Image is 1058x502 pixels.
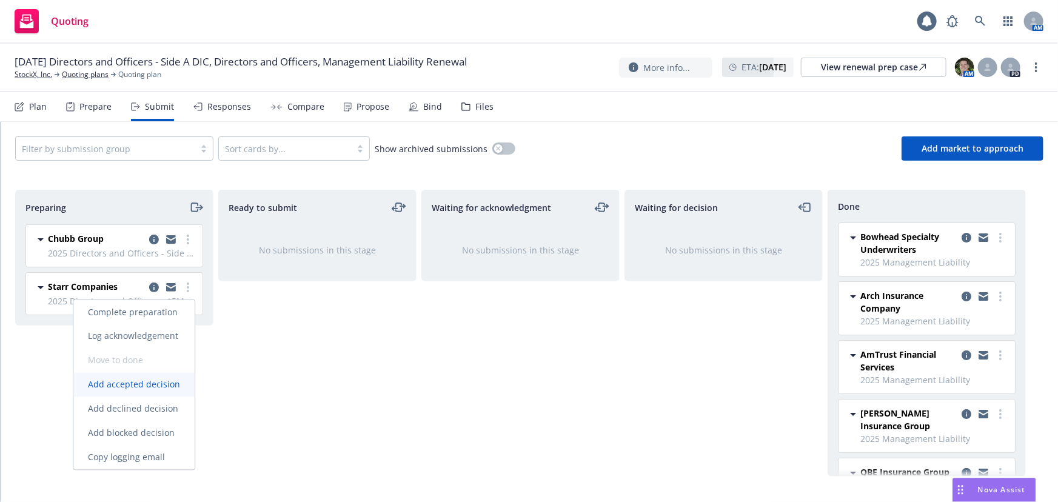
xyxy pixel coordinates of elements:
[759,61,786,73] strong: [DATE]
[860,289,957,315] span: Arch Insurance Company
[207,102,251,112] div: Responses
[801,58,946,77] a: View renewal prep case
[996,9,1020,33] a: Switch app
[968,9,993,33] a: Search
[993,230,1008,245] a: more
[645,244,803,256] div: No submissions in this stage
[860,230,957,256] span: Bowhead Specialty Underwriters
[860,432,1008,445] span: 2025 Management Liability
[860,407,957,432] span: [PERSON_NAME] Insurance Group
[48,232,104,245] span: Chubb Group
[993,289,1008,304] a: more
[860,315,1008,327] span: 2025 Management Liability
[357,102,389,112] div: Propose
[976,407,991,421] a: copy logging email
[73,452,179,463] span: Copy logging email
[73,427,189,439] span: Add blocked decision
[976,230,991,245] a: copy logging email
[993,466,1008,480] a: more
[145,102,174,112] div: Submit
[181,232,195,247] a: more
[1029,60,1043,75] a: more
[441,244,600,256] div: No submissions in this stage
[287,102,324,112] div: Compare
[73,403,193,415] span: Add declined decision
[959,289,974,304] a: copy logging email
[595,200,609,215] a: moveLeftRight
[993,348,1008,363] a: more
[860,373,1008,386] span: 2025 Management Liability
[181,280,195,295] a: more
[15,69,52,80] a: StockX, Inc.
[976,466,991,480] a: copy logging email
[959,407,974,421] a: copy logging email
[432,201,551,214] span: Waiting for acknowledgment
[10,4,93,38] a: Quoting
[73,330,193,342] span: Log acknowledgement
[25,201,66,214] span: Preparing
[392,200,406,215] a: moveLeftRight
[902,136,1043,161] button: Add market to approach
[860,348,957,373] span: AmTrust Financial Services
[79,102,112,112] div: Prepare
[29,102,47,112] div: Plan
[375,142,487,155] span: Show archived submissions
[48,280,118,293] span: Starr Companies
[993,407,1008,421] a: more
[238,244,397,256] div: No submissions in this stage
[953,478,1036,502] button: Nova Assist
[73,355,158,366] span: Move to done
[475,102,494,112] div: Files
[742,61,786,73] span: ETA :
[164,232,178,247] a: copy logging email
[978,484,1026,495] span: Nova Assist
[976,348,991,363] a: copy logging email
[423,102,442,112] div: Bind
[73,379,195,390] span: Add accepted decision
[922,142,1023,154] span: Add market to approach
[953,478,968,501] div: Drag to move
[959,230,974,245] a: copy logging email
[838,200,860,213] span: Done
[860,466,949,478] span: QBE Insurance Group
[955,58,974,77] img: photo
[164,280,178,295] a: copy logging email
[51,16,89,26] span: Quoting
[147,232,161,247] a: copy logging email
[48,247,195,259] span: 2025 Directors and Officers - Side A DIC - $5M xs $15M Side A DIC
[619,58,712,78] button: More info...
[976,289,991,304] a: copy logging email
[229,201,297,214] span: Ready to submit
[118,69,161,80] span: Quoting plan
[189,200,203,215] a: moveRight
[73,306,192,318] span: Complete preparation
[635,201,718,214] span: Waiting for decision
[860,256,1008,269] span: 2025 Management Liability
[62,69,109,80] a: Quoting plans
[798,200,812,215] a: moveLeft
[959,348,974,363] a: copy logging email
[643,61,690,74] span: More info...
[959,466,974,480] a: copy logging email
[147,280,161,295] a: copy logging email
[48,295,195,307] span: 2025 Directors and Officers - $5M xs $10M D&O
[940,9,965,33] a: Report a Bug
[821,58,926,76] div: View renewal prep case
[15,55,467,69] span: [DATE] Directors and Officers - Side A DIC, Directors and Officers, Management Liability Renewal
